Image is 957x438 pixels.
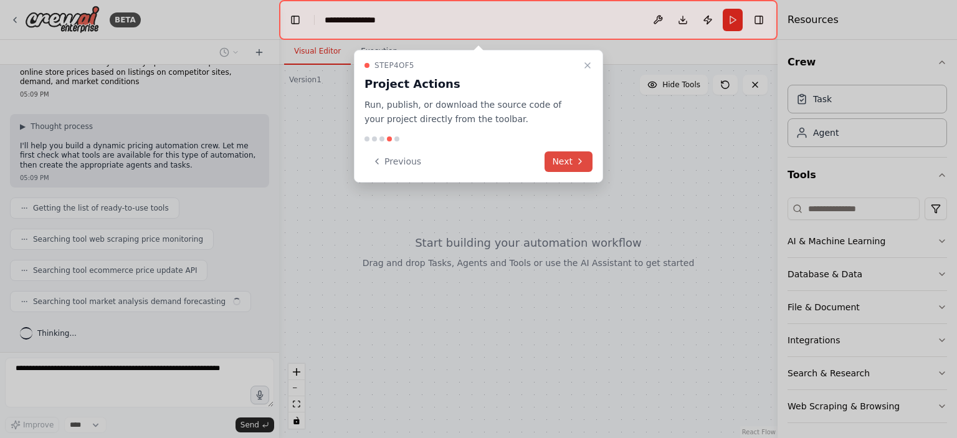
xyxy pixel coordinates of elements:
span: Step 4 of 5 [374,60,414,70]
button: Previous [364,151,429,172]
p: Run, publish, or download the source code of your project directly from the toolbar. [364,98,578,126]
button: Hide left sidebar [287,11,304,29]
button: Next [545,151,593,172]
button: Close walkthrough [580,58,595,73]
h3: Project Actions [364,75,578,93]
